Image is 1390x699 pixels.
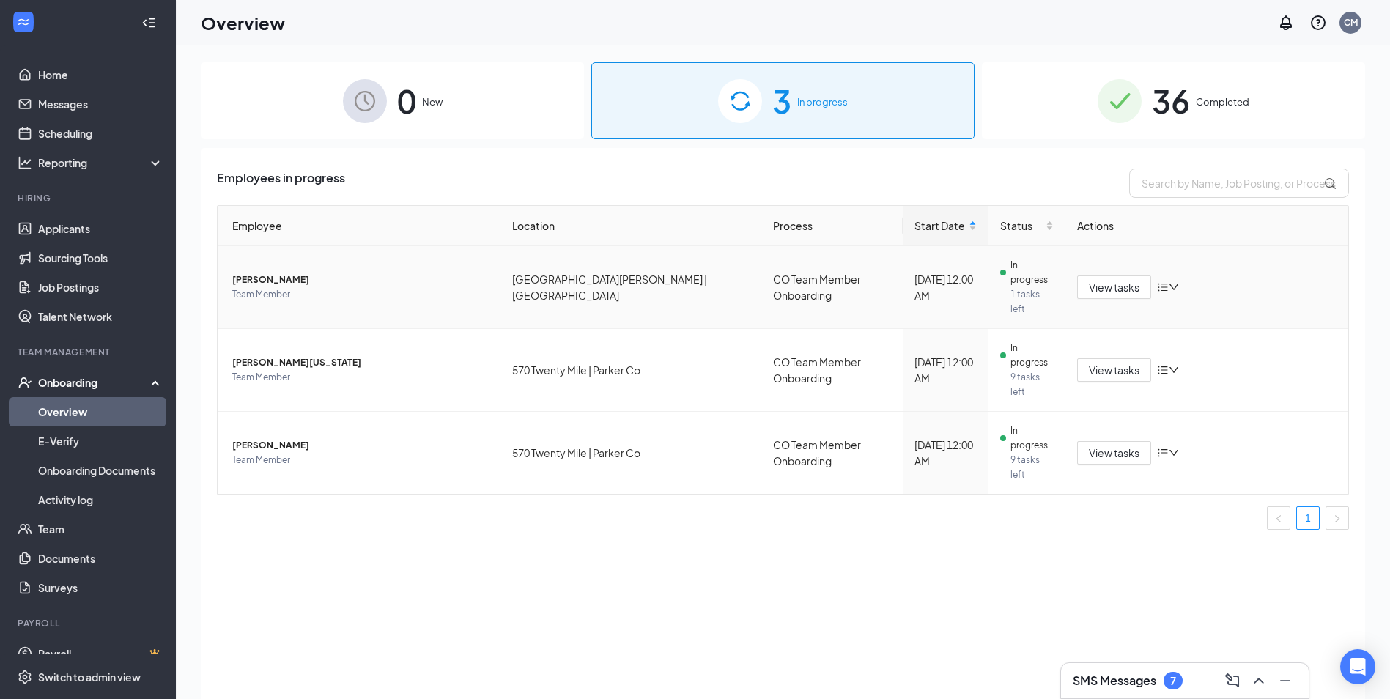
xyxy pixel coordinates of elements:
h1: Overview [201,10,285,35]
span: [PERSON_NAME][US_STATE] [232,355,489,370]
th: Process [761,206,903,246]
span: 9 tasks left [1010,370,1054,399]
a: Scheduling [38,119,163,148]
a: Team [38,514,163,544]
div: [DATE] 12:00 AM [914,271,977,303]
svg: Notifications [1277,14,1295,32]
a: Home [38,60,163,89]
span: down [1169,282,1179,292]
li: Next Page [1326,506,1349,530]
a: Onboarding Documents [38,456,163,485]
span: bars [1157,281,1169,293]
a: Applicants [38,214,163,243]
span: Start Date [914,218,966,234]
span: down [1169,448,1179,458]
svg: ChevronUp [1250,672,1268,689]
button: View tasks [1077,275,1151,299]
a: Documents [38,544,163,573]
span: New [422,95,443,109]
li: Previous Page [1267,506,1290,530]
span: [PERSON_NAME] [232,273,489,287]
span: Team Member [232,287,489,302]
span: In progress [1010,424,1054,453]
li: 1 [1296,506,1320,530]
td: [GEOGRAPHIC_DATA][PERSON_NAME] | [GEOGRAPHIC_DATA] [500,246,761,329]
a: Sourcing Tools [38,243,163,273]
a: Job Postings [38,273,163,302]
a: Surveys [38,573,163,602]
span: 0 [397,75,416,126]
div: Onboarding [38,375,151,390]
span: In progress [797,95,848,109]
span: View tasks [1089,362,1139,378]
span: Employees in progress [217,169,345,198]
th: Status [988,206,1065,246]
a: Activity log [38,485,163,514]
th: Employee [218,206,500,246]
div: Hiring [18,192,160,204]
td: 570 Twenty Mile | Parker Co [500,329,761,412]
th: Actions [1065,206,1348,246]
a: Talent Network [38,302,163,331]
svg: Minimize [1276,672,1294,689]
span: 1 tasks left [1010,287,1054,317]
h3: SMS Messages [1073,673,1156,689]
div: Open Intercom Messenger [1340,649,1375,684]
span: Completed [1196,95,1249,109]
div: Reporting [38,155,164,170]
svg: QuestionInfo [1309,14,1327,32]
span: [PERSON_NAME] [232,438,489,453]
span: Team Member [232,453,489,467]
a: 1 [1297,507,1319,529]
td: CO Team Member Onboarding [761,329,903,412]
input: Search by Name, Job Posting, or Process [1129,169,1349,198]
span: bars [1157,364,1169,376]
td: 570 Twenty Mile | Parker Co [500,412,761,494]
button: left [1267,506,1290,530]
svg: WorkstreamLogo [16,15,31,29]
button: View tasks [1077,441,1151,465]
div: Switch to admin view [38,670,141,684]
span: left [1274,514,1283,523]
span: View tasks [1089,279,1139,295]
span: View tasks [1089,445,1139,461]
button: View tasks [1077,358,1151,382]
a: Overview [38,397,163,426]
td: CO Team Member Onboarding [761,412,903,494]
a: PayrollCrown [38,639,163,668]
div: CM [1344,16,1358,29]
th: Location [500,206,761,246]
span: 9 tasks left [1010,453,1054,482]
div: [DATE] 12:00 AM [914,354,977,386]
svg: ComposeMessage [1224,672,1241,689]
svg: Collapse [141,15,156,30]
td: CO Team Member Onboarding [761,246,903,329]
svg: Analysis [18,155,32,170]
span: In progress [1010,258,1054,287]
button: right [1326,506,1349,530]
button: ChevronUp [1247,669,1271,692]
div: [DATE] 12:00 AM [914,437,977,469]
svg: Settings [18,670,32,684]
span: Team Member [232,370,489,385]
span: down [1169,365,1179,375]
a: E-Verify [38,426,163,456]
svg: UserCheck [18,375,32,390]
span: bars [1157,447,1169,459]
button: Minimize [1273,669,1297,692]
div: 7 [1170,675,1176,687]
span: In progress [1010,341,1054,370]
div: Team Management [18,346,160,358]
button: ComposeMessage [1221,669,1244,692]
span: Status [1000,218,1043,234]
span: 3 [772,75,791,126]
span: 36 [1152,75,1190,126]
a: Messages [38,89,163,119]
div: Payroll [18,617,160,629]
span: right [1333,514,1342,523]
